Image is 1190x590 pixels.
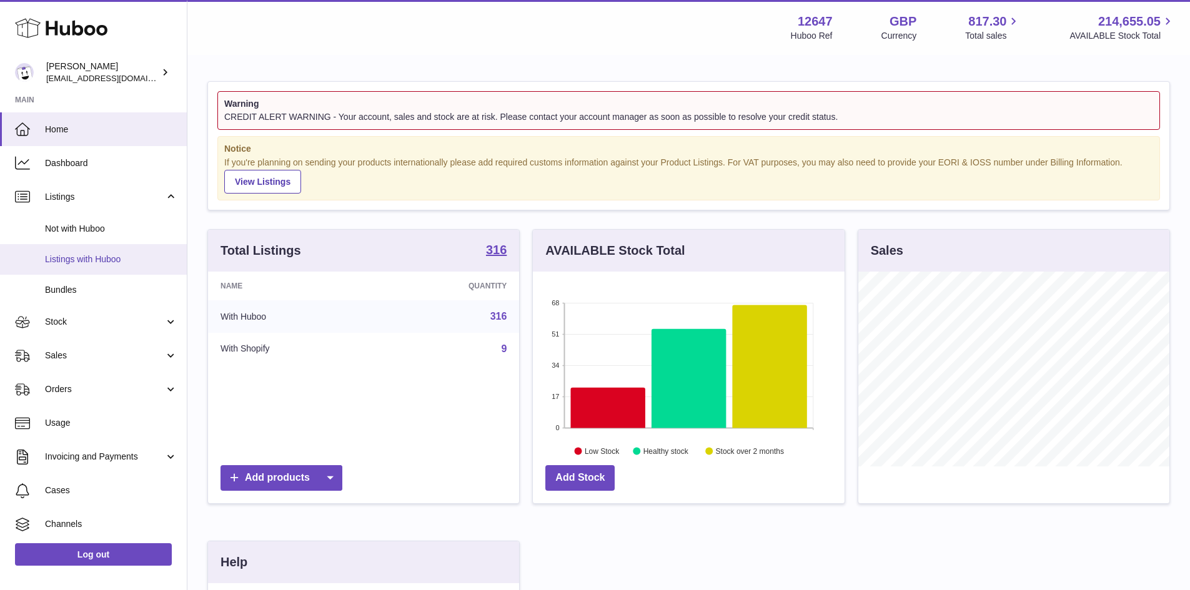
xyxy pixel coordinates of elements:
[208,333,376,365] td: With Shopify
[643,447,689,456] text: Healthy stock
[224,111,1153,123] div: CREDIT ALERT WARNING - Your account, sales and stock are at risk. Please contact your account man...
[224,170,301,194] a: View Listings
[15,543,172,566] a: Log out
[221,465,342,491] a: Add products
[545,465,615,491] a: Add Stock
[45,484,177,496] span: Cases
[224,157,1153,194] div: If you're planning on sending your products internationally please add required customs informati...
[45,253,177,265] span: Listings with Huboo
[585,447,620,456] text: Low Stock
[208,272,376,300] th: Name
[965,30,1021,42] span: Total sales
[798,13,833,30] strong: 12647
[45,518,177,530] span: Channels
[45,124,177,135] span: Home
[221,554,247,571] h3: Help
[1069,30,1175,42] span: AVAILABLE Stock Total
[45,191,164,203] span: Listings
[376,272,520,300] th: Quantity
[45,316,164,328] span: Stock
[1069,13,1175,42] a: 214,655.05 AVAILABLE Stock Total
[556,424,560,431] text: 0
[552,299,560,307] text: 68
[545,242,685,259] h3: AVAILABLE Stock Total
[881,30,917,42] div: Currency
[45,223,177,235] span: Not with Huboo
[552,393,560,400] text: 17
[45,284,177,296] span: Bundles
[486,243,507,256] strong: 316
[45,417,177,429] span: Usage
[46,61,159,84] div: [PERSON_NAME]
[45,383,164,395] span: Orders
[221,242,301,259] h3: Total Listings
[45,157,177,169] span: Dashboard
[490,311,507,322] a: 316
[552,330,560,338] text: 51
[965,13,1021,42] a: 817.30 Total sales
[890,13,916,30] strong: GBP
[871,242,903,259] h3: Sales
[224,143,1153,155] strong: Notice
[552,361,560,369] text: 34
[1098,13,1161,30] span: 214,655.05
[501,343,507,354] a: 9
[46,73,184,83] span: [EMAIL_ADDRESS][DOMAIN_NAME]
[208,300,376,333] td: With Huboo
[716,447,784,456] text: Stock over 2 months
[968,13,1006,30] span: 817.30
[486,243,507,258] a: 316
[791,30,833,42] div: Huboo Ref
[15,63,34,82] img: internalAdmin-12647@internal.huboo.com
[45,451,164,463] span: Invoicing and Payments
[224,98,1153,110] strong: Warning
[45,350,164,361] span: Sales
